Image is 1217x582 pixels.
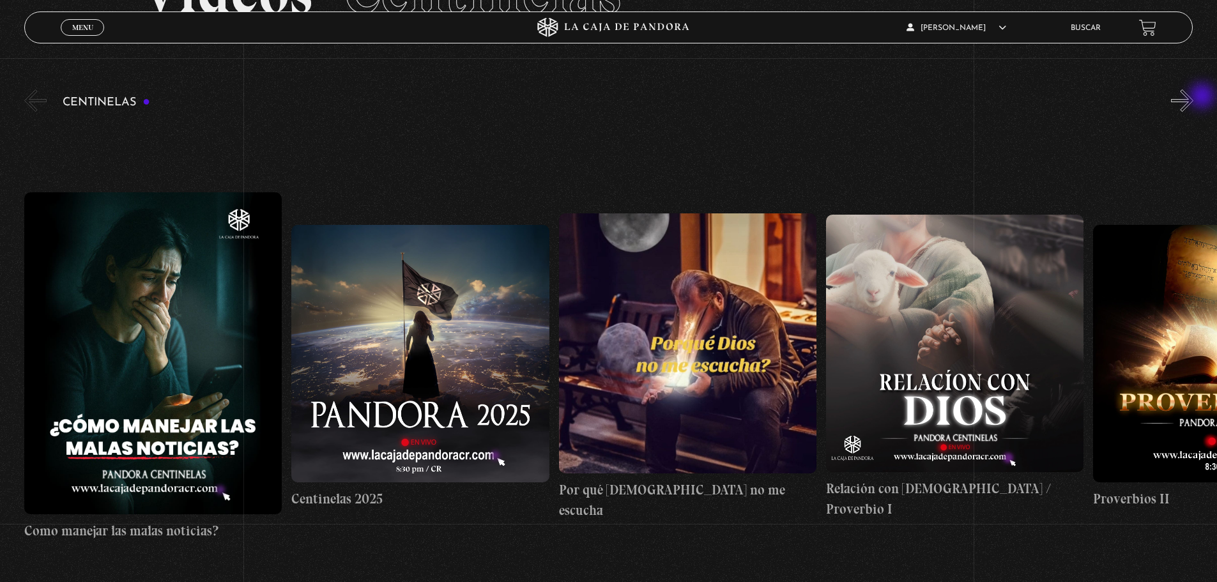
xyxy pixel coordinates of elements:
[826,479,1083,519] h4: Relación con [DEMOGRAPHIC_DATA] / Proverbio I
[24,89,47,112] button: Previous
[63,96,150,109] h3: Centinelas
[68,34,98,43] span: Cerrar
[559,480,816,520] h4: Por qué [DEMOGRAPHIC_DATA] no me escucha
[291,489,549,509] h4: Centinelas 2025
[1139,19,1156,36] a: View your shopping cart
[1171,89,1193,112] button: Next
[24,521,282,541] h4: Como manejar las malas noticias?
[907,24,1006,32] span: [PERSON_NAME]
[72,24,93,31] span: Menu
[1071,24,1101,32] a: Buscar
